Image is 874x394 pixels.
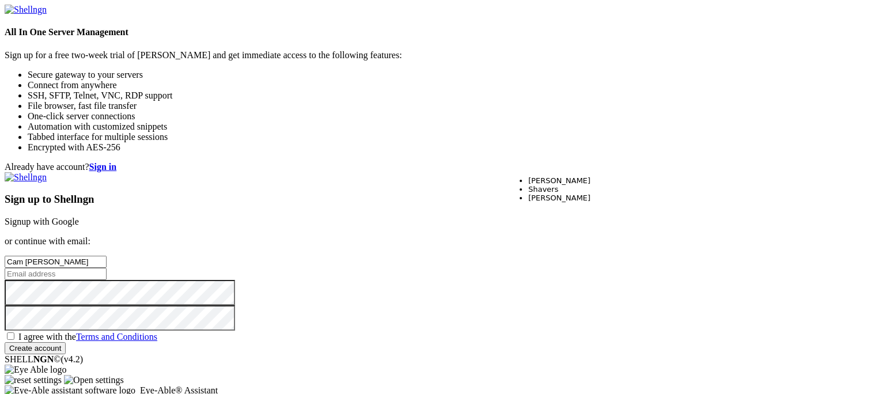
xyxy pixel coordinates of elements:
p: or continue with email: [5,236,869,247]
li: [PERSON_NAME] [528,194,591,202]
span: SHELL © [5,354,83,364]
input: Full name [5,256,107,268]
li: SSH, SFTP, Telnet, VNC, RDP support [28,90,869,101]
input: I agree with theTerms and Conditions [7,332,14,340]
h3: Sign up to Shellngn [5,193,869,206]
span: 4.2.0 [61,354,84,364]
li: One-click server connections [28,111,869,122]
img: Shellngn [5,172,47,183]
a: Sign in [89,162,117,172]
b: NGN [33,354,54,364]
a: Signup with Google [5,217,79,226]
a: Terms and Conditions [76,332,157,342]
li: Tabbed interface for multiple sessions [28,132,869,142]
img: Shellngn [5,5,47,15]
input: Email address [5,268,107,280]
input: Create account [5,342,66,354]
p: Sign up for a free two-week trial of [PERSON_NAME] and get immediate access to the following feat... [5,50,869,60]
li: Shavers [528,185,591,194]
span: I agree with the [18,332,157,342]
li: [PERSON_NAME] [528,176,591,185]
li: Connect from anywhere [28,80,869,90]
h4: All In One Server Management [5,27,869,37]
li: Automation with customized snippets [28,122,869,132]
li: File browser, fast file transfer [28,101,869,111]
div: Already have account? [5,162,869,172]
li: Secure gateway to your servers [28,70,869,80]
li: Encrypted with AES-256 [28,142,869,153]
